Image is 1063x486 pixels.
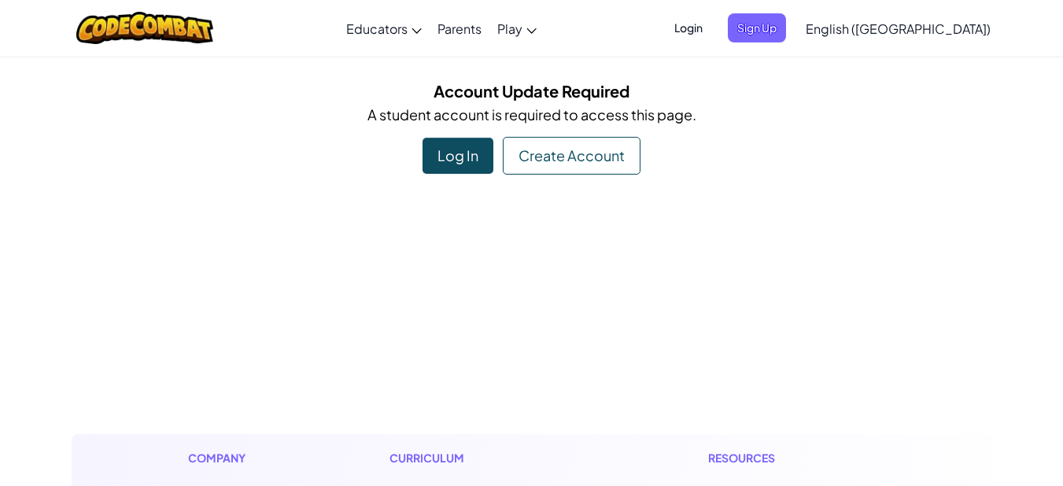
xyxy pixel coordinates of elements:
a: English ([GEOGRAPHIC_DATA]) [798,7,998,50]
a: Parents [430,7,489,50]
img: CodeCombat logo [76,12,214,44]
h1: Resources [708,450,876,466]
p: A student account is required to access this page. [83,103,980,126]
span: Educators [346,20,408,37]
button: Login [665,13,712,42]
h1: Company [188,450,261,466]
span: English ([GEOGRAPHIC_DATA]) [806,20,991,37]
div: Create Account [503,137,640,175]
h1: Curriculum [389,450,580,466]
a: Play [489,7,544,50]
h5: Account Update Required [83,79,980,103]
a: Educators [338,7,430,50]
div: Log In [423,138,493,174]
span: Play [497,20,522,37]
button: Sign Up [728,13,786,42]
